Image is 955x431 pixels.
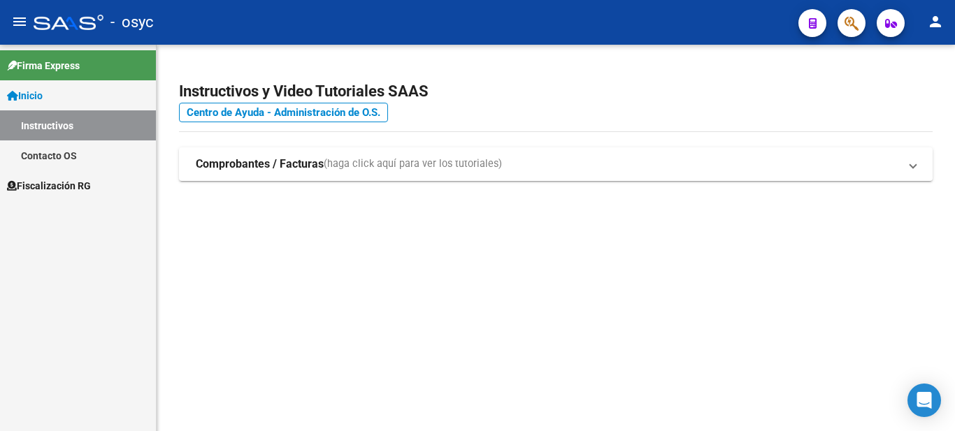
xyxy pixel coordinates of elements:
mat-icon: person [927,13,944,30]
mat-expansion-panel-header: Comprobantes / Facturas(haga click aquí para ver los tutoriales) [179,147,933,181]
span: Firma Express [7,58,80,73]
span: (haga click aquí para ver los tutoriales) [324,156,502,172]
mat-icon: menu [11,13,28,30]
a: Centro de Ayuda - Administración de O.S. [179,103,388,122]
h2: Instructivos y Video Tutoriales SAAS [179,78,933,105]
span: - osyc [110,7,154,38]
strong: Comprobantes / Facturas [196,156,324,172]
span: Fiscalización RG [7,178,91,193]
span: Inicio [7,88,43,103]
div: Open Intercom Messenger [907,383,941,417]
